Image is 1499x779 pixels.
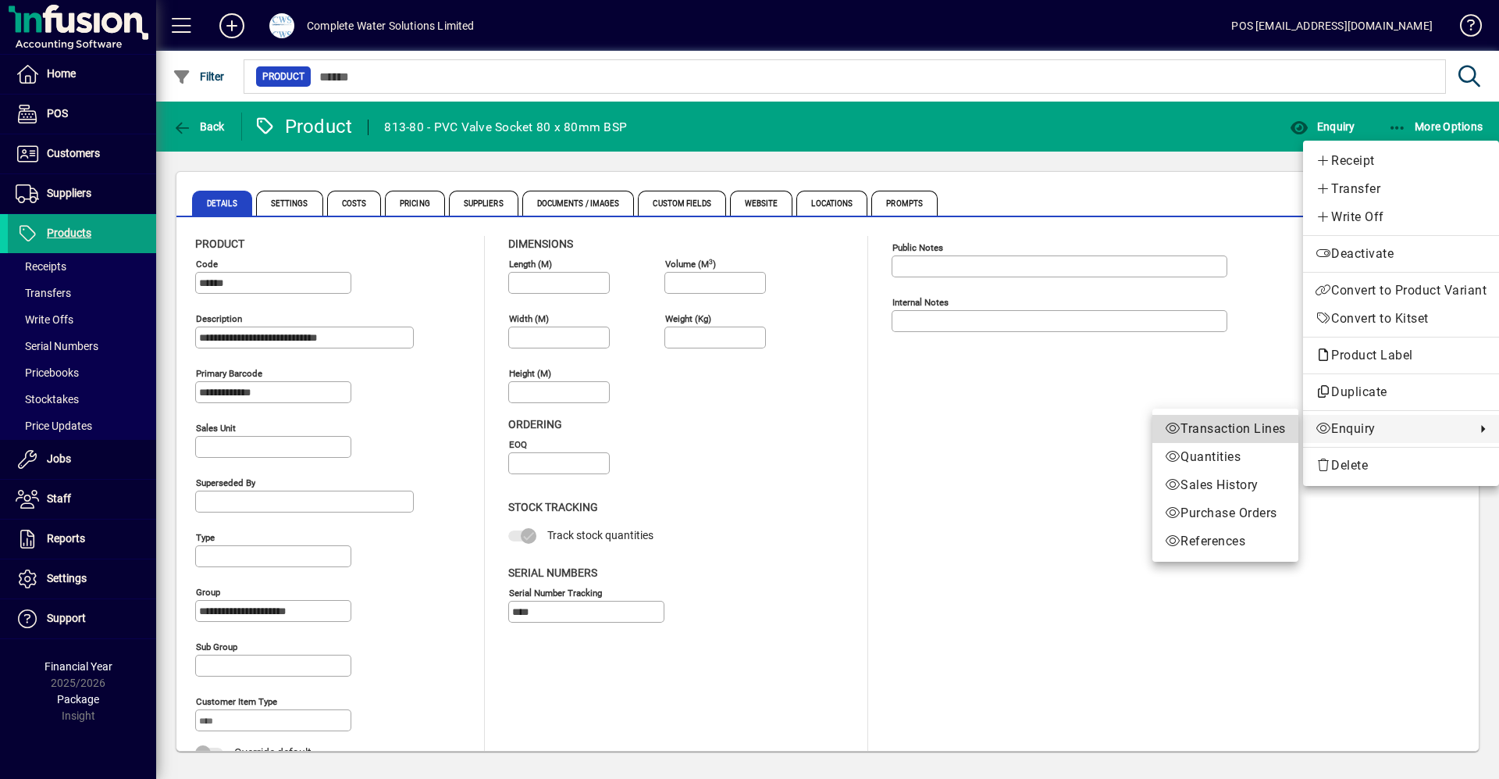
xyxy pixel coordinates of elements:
span: Write Off [1316,208,1487,227]
button: Deactivate product [1303,240,1499,268]
span: Deactivate [1316,245,1487,263]
span: Enquiry [1316,420,1468,438]
span: Sales History [1165,476,1286,495]
span: Purchase Orders [1165,504,1286,523]
span: Convert to Kitset [1316,309,1487,328]
span: Receipt [1316,152,1487,170]
span: Quantities [1165,448,1286,466]
span: Convert to Product Variant [1316,281,1487,300]
span: References [1165,532,1286,551]
span: Transaction Lines [1165,420,1286,438]
span: Delete [1316,456,1487,475]
span: Transfer [1316,180,1487,198]
span: Duplicate [1316,383,1487,402]
span: Product Label [1316,348,1421,363]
